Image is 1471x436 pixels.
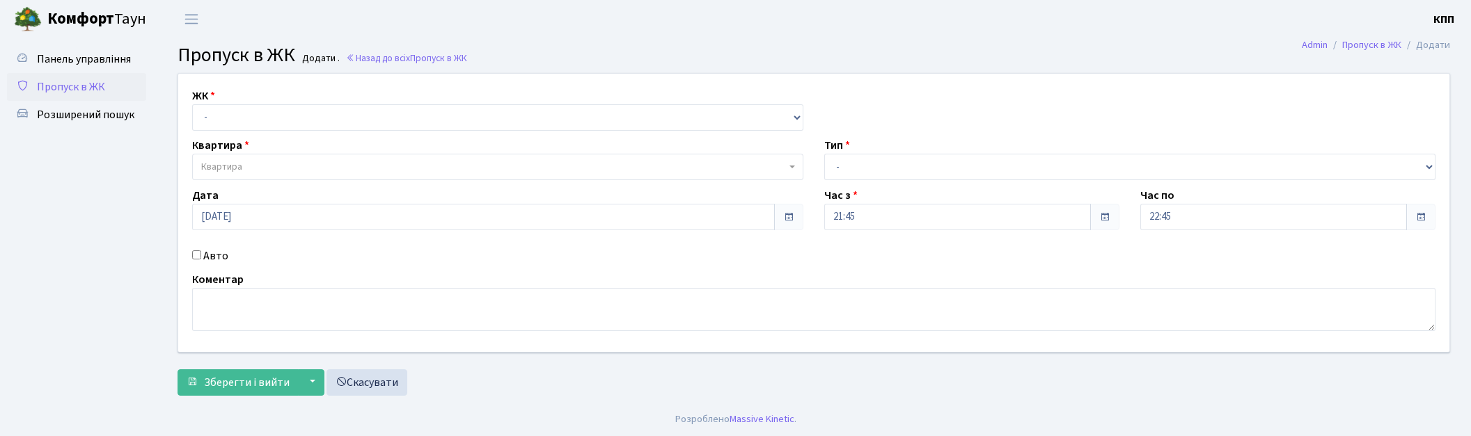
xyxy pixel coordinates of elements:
[824,187,858,204] label: Час з
[37,79,105,95] span: Пропуск в ЖК
[47,8,146,31] span: Таун
[1302,38,1328,52] a: Admin
[299,53,340,65] small: Додати .
[178,369,299,396] button: Зберегти і вийти
[204,375,290,390] span: Зберегти і вийти
[824,137,850,154] label: Тип
[7,101,146,129] a: Розширений пошук
[192,88,215,104] label: ЖК
[174,8,209,31] button: Переключити навігацію
[37,107,134,122] span: Розширений пошук
[1433,11,1454,28] a: КПП
[1281,31,1471,60] nav: breadcrumb
[730,412,794,426] a: Massive Kinetic
[37,51,131,67] span: Панель управління
[14,6,42,33] img: logo.png
[675,412,796,427] div: Розроблено .
[47,8,114,30] b: Комфорт
[192,187,219,204] label: Дата
[201,160,242,174] span: Квартира
[7,73,146,101] a: Пропуск в ЖК
[192,271,244,288] label: Коментар
[327,369,407,396] a: Скасувати
[1401,38,1450,53] li: Додати
[192,137,249,154] label: Квартира
[410,51,467,65] span: Пропуск в ЖК
[1433,12,1454,27] b: КПП
[178,41,295,69] span: Пропуск в ЖК
[1342,38,1401,52] a: Пропуск в ЖК
[346,51,467,65] a: Назад до всіхПропуск в ЖК
[7,45,146,73] a: Панель управління
[1140,187,1174,204] label: Час по
[203,248,228,264] label: Авто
